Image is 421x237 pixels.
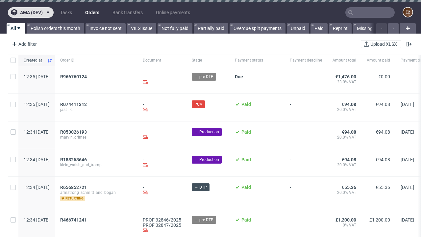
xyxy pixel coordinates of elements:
[194,184,207,190] span: → DTP
[287,23,309,34] a: Unpaid
[333,79,356,85] span: 23.0% VAT
[60,196,85,201] span: returning
[143,217,181,223] a: PROF 32846/2025
[401,217,414,223] span: [DATE]
[24,129,50,135] span: 12:34 [DATE]
[60,185,88,190] a: R656852721
[290,74,322,86] span: -
[333,223,356,228] span: 0% VAT
[376,157,390,162] span: €94.08
[369,217,390,223] span: £1,200.00
[24,58,44,63] span: Created at
[192,58,224,63] span: Stage
[310,23,328,34] a: Paid
[194,74,213,80] span: → pre-DTP
[241,102,251,107] span: Paid
[7,23,25,34] a: All
[333,190,356,195] span: 20.0% VAT
[60,135,132,140] span: marvin_grimes
[56,7,76,18] a: Tasks
[194,101,202,107] span: PCA
[143,74,181,86] div: -
[24,74,50,79] span: 12:35 [DATE]
[335,74,356,79] span: €1,476.00
[342,129,356,135] span: €94.08
[143,157,181,169] div: -
[24,185,50,190] span: 12:34 [DATE]
[60,58,132,63] span: Order ID
[376,185,390,190] span: €55.36
[60,129,88,135] a: R053026193
[378,74,390,79] span: €0.00
[60,129,87,135] span: R053026193
[333,162,356,168] span: 20.0% VAT
[230,23,285,34] a: Overdue split payments
[143,102,181,113] div: -
[109,7,147,18] a: Bank transfers
[143,58,181,63] span: Document
[235,74,243,79] span: Due
[401,185,414,190] span: [DATE]
[20,10,43,15] span: ama (dev)
[401,157,414,162] span: [DATE]
[353,23,392,34] a: Missing invoice
[376,102,390,107] span: €94.08
[24,157,50,162] span: 12:34 [DATE]
[361,40,401,48] button: Upload XLSX
[60,217,88,223] a: R466741241
[81,7,103,18] a: Orders
[369,42,398,46] span: Upload XLSX
[401,102,414,107] span: [DATE]
[290,102,322,113] span: -
[241,217,251,223] span: Paid
[60,185,87,190] span: R656852721
[235,58,279,63] span: Payment status
[27,23,84,34] a: Polish orders this month
[127,23,156,34] a: VIES Issue
[290,129,322,141] span: -
[290,157,322,169] span: -
[143,129,181,141] div: -
[290,58,322,63] span: Payment deadline
[9,39,38,49] div: Add filter
[333,58,356,63] span: Amount total
[241,185,251,190] span: Paid
[60,74,87,79] span: R966760124
[241,129,251,135] span: Paid
[194,157,219,163] span: → Production
[342,102,356,107] span: €94.08
[60,102,87,107] span: R074411312
[60,74,88,79] a: R966760124
[376,129,390,135] span: €94.08
[194,129,219,135] span: → Production
[60,190,132,195] span: armstrong_schmitt_and_bogan
[60,107,132,112] span: jast_llc
[143,185,181,196] div: -
[342,185,356,190] span: €55.36
[60,157,88,162] a: R188253646
[335,217,356,223] span: £1,200.00
[143,223,181,228] a: PROF 32847/2025
[158,23,192,34] a: Not fully paid
[342,157,356,162] span: €94.08
[60,162,132,168] span: klein_walsh_and_tromp
[60,102,88,107] a: R074411312
[241,157,251,162] span: Paid
[290,185,322,201] span: -
[403,8,412,17] figcaption: e2
[24,102,50,107] span: 12:35 [DATE]
[333,107,356,112] span: 20.0% VAT
[86,23,126,34] a: Invoice not sent
[290,217,322,234] span: -
[329,23,352,34] a: Reprint
[152,7,194,18] a: Online payments
[8,7,54,18] button: ama (dev)
[401,129,414,135] span: [DATE]
[333,135,356,140] span: 20.0% VAT
[60,217,87,223] span: R466741241
[60,157,87,162] span: R188253646
[194,23,228,34] a: Partially paid
[194,217,213,223] span: → pre-DTP
[367,58,390,63] span: Amount paid
[24,217,50,223] span: 12:34 [DATE]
